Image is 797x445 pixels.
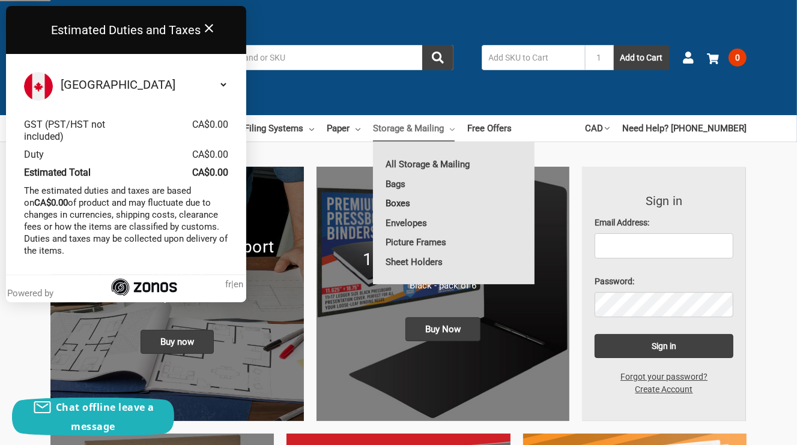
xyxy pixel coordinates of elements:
[24,167,126,179] div: Estimated Total
[317,167,570,421] a: 11x17 Report Covers 11x17 Report Covers Black - pack of 6 Buy Now
[373,233,535,252] a: Picture Frames
[585,115,610,142] a: CAD
[34,197,68,208] b: CA$0.00
[595,192,733,210] h3: Sign in
[329,247,557,272] h1: 11x17 Report Covers
[329,279,557,293] p: Black - pack of 6
[629,383,700,396] a: Create Account
[58,72,228,97] select: Select your country
[8,287,59,299] div: Powered by
[192,119,228,131] div: CA$0.00
[225,278,243,290] span: |
[234,279,243,290] span: en
[707,42,747,73] a: 0
[482,45,585,70] input: Add SKU to Cart
[373,252,535,272] a: Sheet Holders
[24,119,126,143] div: GST (PST/HST not included)
[192,167,228,179] div: CA$0.00
[614,371,714,383] a: Forgot your password?
[595,217,733,229] label: Email Address:
[192,149,228,161] div: CA$0.00
[373,194,535,213] a: Boxes
[327,115,360,142] a: Paper
[373,115,455,142] a: Storage & Mailing
[622,115,747,142] a: Need Help? [PHONE_NUMBER]
[6,6,246,54] div: Estimated Duties and Taxes
[614,45,670,70] button: Add to Cart
[698,413,797,445] iframe: Google Customer Reviews
[595,275,733,288] label: Password:
[467,115,512,142] a: Free Offers
[729,49,747,67] span: 0
[24,149,126,161] div: Duty
[141,330,214,354] span: Buy now
[405,317,480,341] span: Buy Now
[373,175,535,194] a: Bags
[12,398,174,436] button: Chat offline leave a message
[225,279,231,290] span: fr
[24,72,53,101] img: Flag of Canada
[373,155,535,174] a: All Storage & Mailing
[24,185,228,257] p: The estimated duties and taxes are based on of product and may fluctuate due to changes in curren...
[153,45,453,70] input: Search by keyword, brand or SKU
[317,167,570,421] img: 11x17 Report Covers
[595,334,733,358] input: Sign in
[56,401,154,433] span: Chat offline leave a message
[244,115,314,142] a: Filing Systems
[373,214,535,233] a: Envelopes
